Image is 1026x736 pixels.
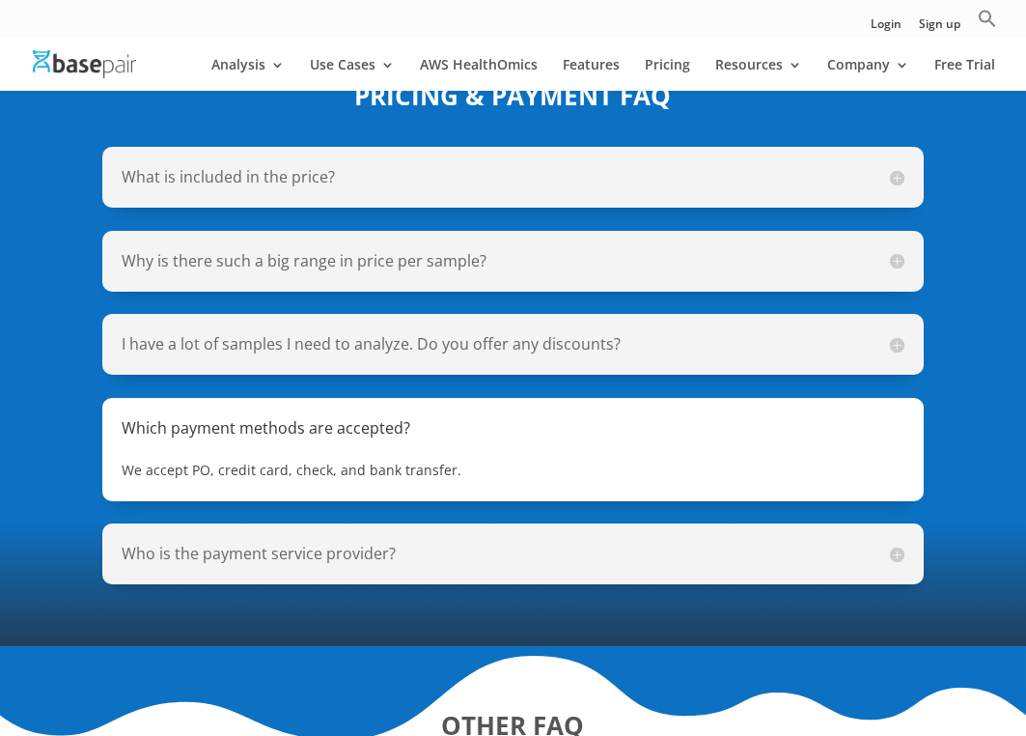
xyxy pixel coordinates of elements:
h5: Why is there such a big range in price per sample? [122,250,903,272]
a: Company [827,58,909,91]
a: Sign up [919,18,960,39]
a: Use Cases [310,58,395,91]
svg: Search [978,9,997,28]
a: Pricing [645,58,690,91]
img: Basepair [33,50,136,78]
h5: Which payment methods are accepted? [122,417,903,439]
h5: What is included in the price? [122,166,903,188]
a: Login [871,18,901,39]
a: Features [563,58,620,91]
strong: PRICING & PAYMENT FAQ [354,78,671,113]
a: Resources [715,58,802,91]
h5: Who is the payment service provider? [122,543,903,565]
a: Analysis [211,58,285,91]
a: Search Icon Link [978,9,997,39]
a: Free Trial [934,58,995,91]
h5: I have a lot of samples I need to analyze. Do you offer any discounts? [122,333,903,355]
span: We accept PO, credit card, check, and bank transfer. [122,461,461,479]
a: AWS HealthOmics [420,58,538,91]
